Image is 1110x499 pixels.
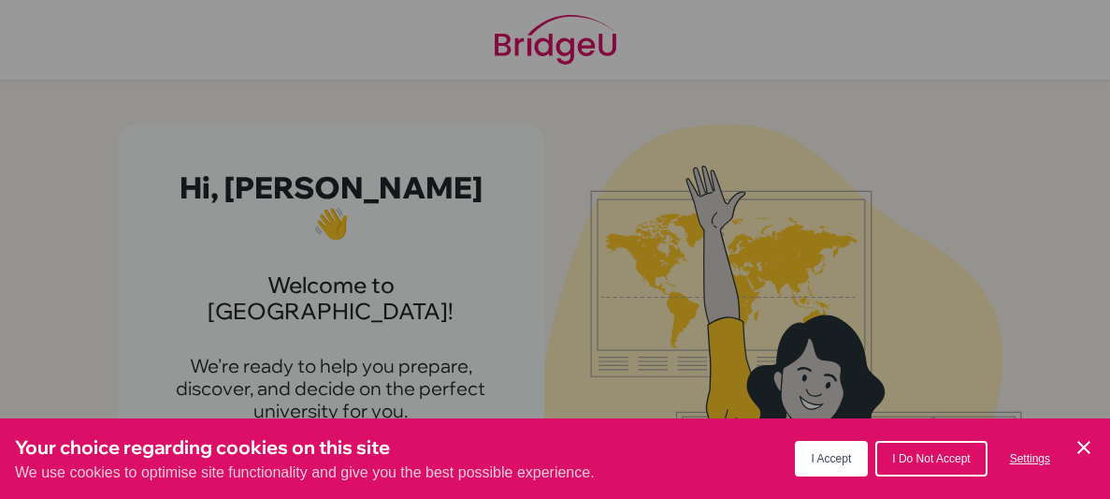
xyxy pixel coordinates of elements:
[15,433,595,462] h3: Your choice regarding cookies on this site
[812,452,852,465] span: I Accept
[1010,452,1050,465] span: Settings
[15,462,595,484] p: We use cookies to optimise site functionality and give you the best possible experience.
[875,441,987,477] button: I Do Not Accept
[1073,436,1095,459] button: Save and close
[892,452,970,465] span: I Do Not Accept
[795,441,869,477] button: I Accept
[995,443,1065,475] button: Settings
